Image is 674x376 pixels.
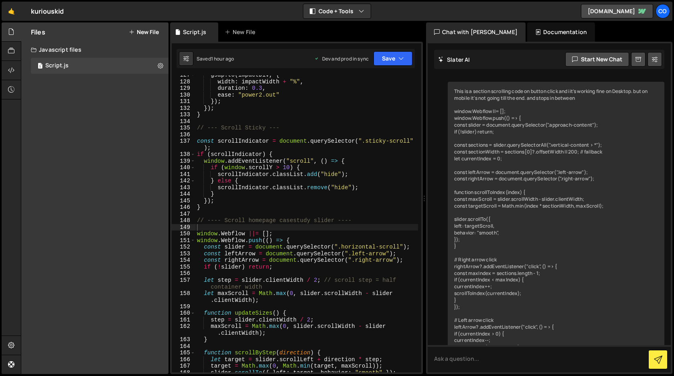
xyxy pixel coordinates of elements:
[172,79,195,85] div: 128
[172,125,195,131] div: 135
[172,264,195,271] div: 155
[225,28,258,36] div: New File
[172,217,195,224] div: 148
[172,178,195,184] div: 142
[21,42,168,58] div: Javascript files
[197,55,234,62] div: Saved
[172,204,195,211] div: 146
[172,244,195,251] div: 152
[172,290,195,303] div: 158
[426,22,526,42] div: Chat with [PERSON_NAME]
[172,211,195,218] div: 147
[172,72,195,79] div: 127
[374,51,412,66] button: Save
[172,350,195,356] div: 165
[45,62,69,69] div: Script.js
[172,363,195,370] div: 167
[31,28,45,36] h2: Files
[172,138,195,151] div: 137
[172,158,195,165] div: 139
[172,257,195,264] div: 154
[172,356,195,363] div: 166
[527,22,595,42] div: Documentation
[172,164,195,171] div: 140
[172,303,195,310] div: 159
[31,6,64,16] div: kuriouskid
[172,118,195,125] div: 134
[211,55,234,62] div: 1 hour ago
[172,92,195,99] div: 130
[38,63,43,70] span: 1
[172,343,195,350] div: 164
[172,151,195,158] div: 138
[2,2,21,21] a: 🤙
[172,198,195,204] div: 145
[438,56,470,63] h2: Slater AI
[172,323,195,336] div: 162
[314,55,369,62] div: Dev and prod in sync
[172,277,195,290] div: 157
[172,237,195,244] div: 151
[172,85,195,92] div: 129
[581,4,653,18] a: [DOMAIN_NAME]
[172,251,195,257] div: 153
[31,58,168,74] div: 16633/45317.js
[565,52,629,67] button: Start new chat
[172,184,195,191] div: 143
[183,28,206,36] div: Script.js
[172,98,195,105] div: 131
[172,111,195,118] div: 133
[172,131,195,138] div: 136
[129,29,159,35] button: New File
[172,336,195,343] div: 163
[172,270,195,277] div: 156
[172,171,195,178] div: 141
[172,224,195,231] div: 149
[172,105,195,112] div: 132
[172,317,195,323] div: 161
[172,191,195,198] div: 144
[172,310,195,317] div: 160
[172,230,195,237] div: 150
[303,4,371,18] button: Code + Tools
[656,4,670,18] a: Co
